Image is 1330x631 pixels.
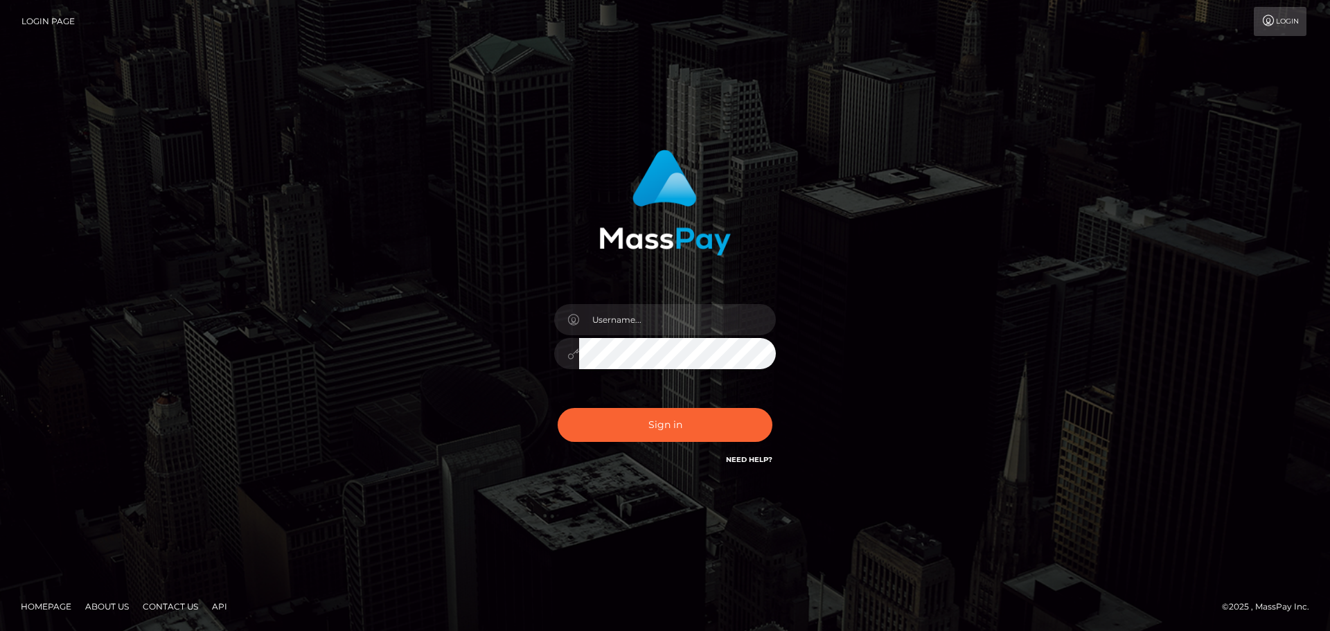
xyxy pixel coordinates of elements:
[21,7,75,36] a: Login Page
[80,596,134,617] a: About Us
[1254,7,1306,36] a: Login
[579,304,776,335] input: Username...
[726,455,772,464] a: Need Help?
[1222,599,1320,614] div: © 2025 , MassPay Inc.
[206,596,233,617] a: API
[137,596,204,617] a: Contact Us
[558,408,772,442] button: Sign in
[15,596,77,617] a: Homepage
[599,150,731,256] img: MassPay Login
